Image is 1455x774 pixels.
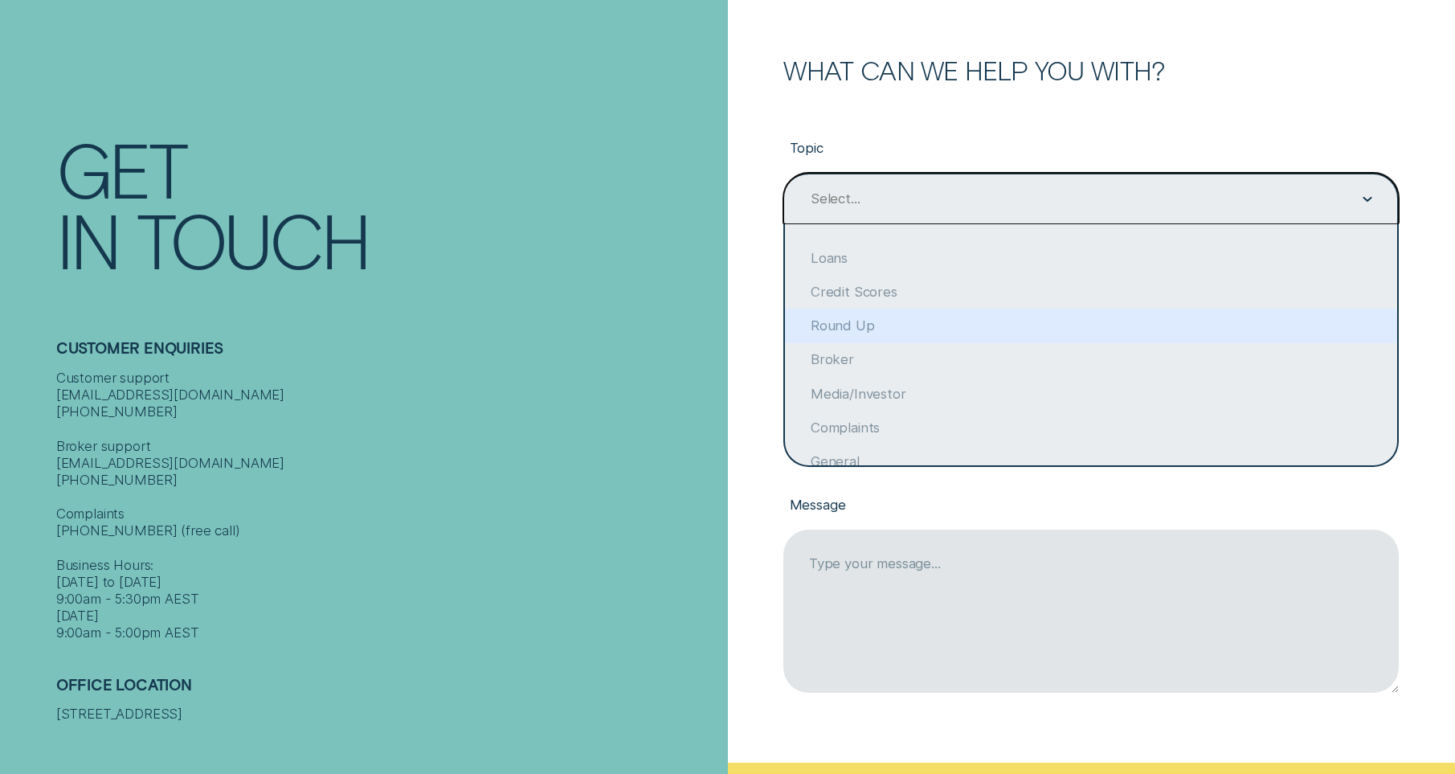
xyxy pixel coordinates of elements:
[785,241,1397,275] div: Loans
[785,377,1397,411] div: Media/Investor
[56,370,719,641] div: Customer support [EMAIL_ADDRESS][DOMAIN_NAME] [PHONE_NUMBER] Broker support [EMAIL_ADDRESS][DOMAI...
[785,445,1397,479] div: General
[783,126,1399,173] label: Topic
[56,676,719,706] h2: Office Location
[56,203,119,274] div: In
[785,343,1397,377] div: Broker
[785,309,1397,342] div: Round Up
[783,57,1399,82] h2: What can we help you with?
[56,339,719,370] h2: Customer Enquiries
[56,706,719,723] div: [STREET_ADDRESS]
[785,275,1397,309] div: Credit Scores
[56,133,186,203] div: Get
[783,483,1399,530] label: Message
[785,411,1397,444] div: Complaints
[56,133,719,275] h1: Get In Touch
[137,203,369,274] div: Touch
[811,191,860,208] div: Select...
